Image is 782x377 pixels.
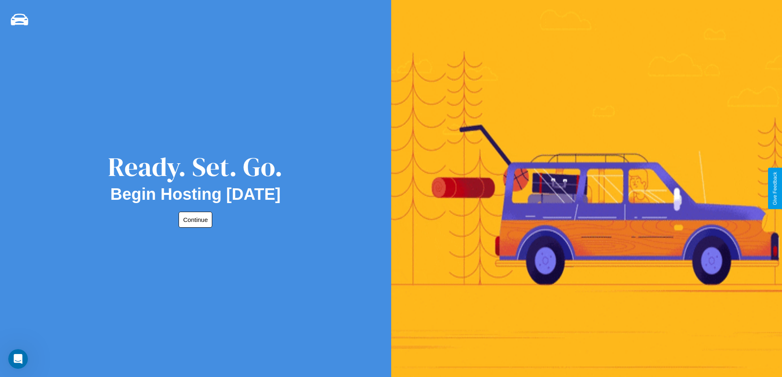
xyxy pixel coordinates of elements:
[108,149,283,185] div: Ready. Set. Go.
[772,172,778,205] div: Give Feedback
[8,349,28,369] iframe: Intercom live chat
[179,212,212,228] button: Continue
[110,185,281,203] h2: Begin Hosting [DATE]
